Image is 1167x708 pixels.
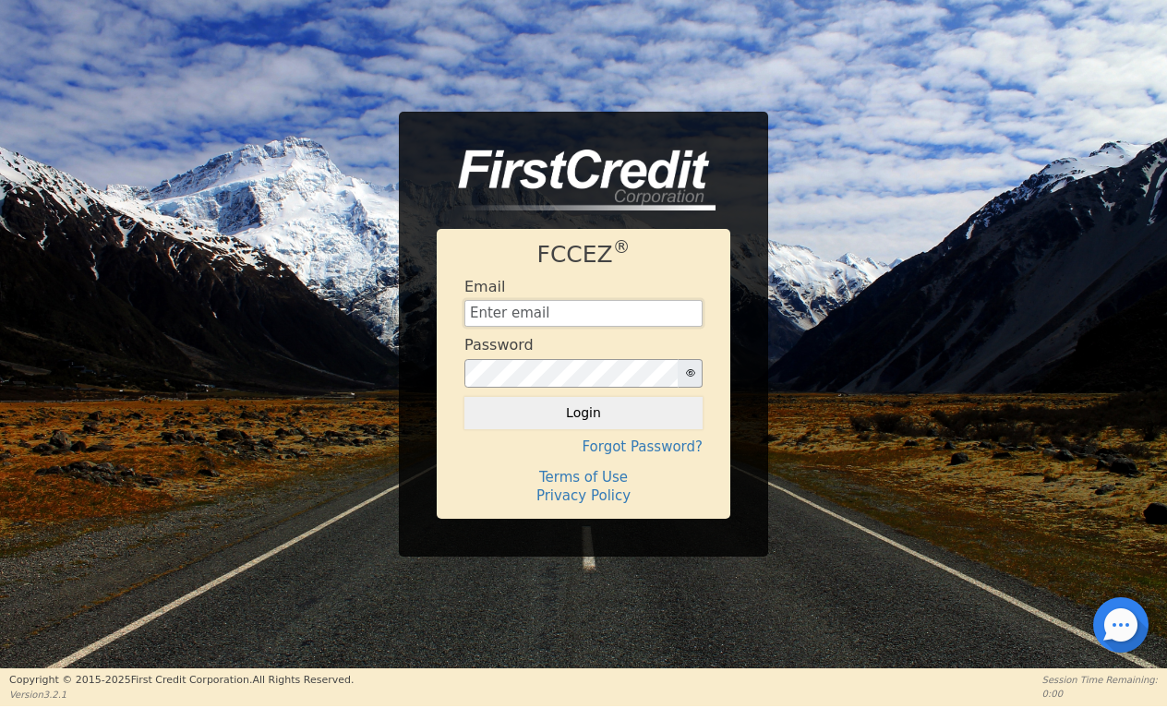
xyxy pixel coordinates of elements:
[464,241,703,269] h1: FCCEZ
[464,438,703,455] h4: Forgot Password?
[464,336,534,354] h4: Password
[464,359,679,389] input: password
[1042,687,1158,701] p: 0:00
[464,300,703,328] input: Enter email
[613,237,631,257] sup: ®
[437,150,716,210] img: logo-CMu_cnol.png
[464,397,703,428] button: Login
[252,674,354,686] span: All Rights Reserved.
[464,487,703,504] h4: Privacy Policy
[464,278,505,295] h4: Email
[464,469,703,486] h4: Terms of Use
[9,688,354,702] p: Version 3.2.1
[9,673,354,689] p: Copyright © 2015- 2025 First Credit Corporation.
[1042,673,1158,687] p: Session Time Remaining:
